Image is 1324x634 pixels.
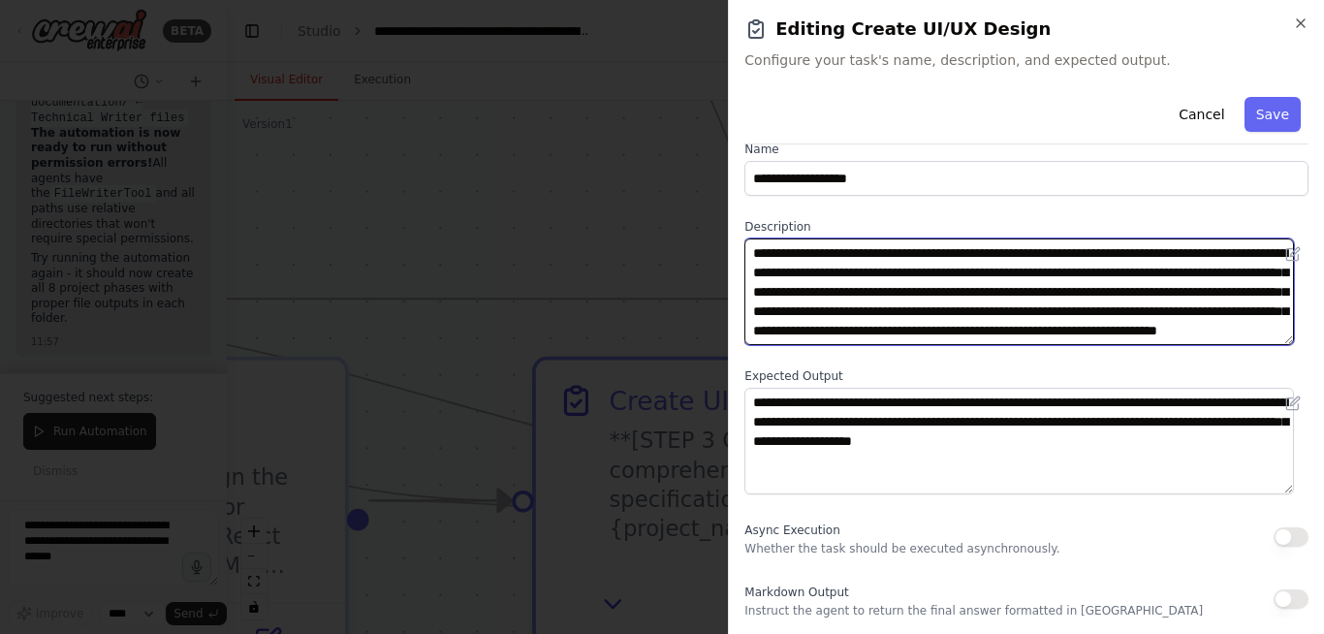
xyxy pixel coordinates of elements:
[744,586,848,599] span: Markdown Output
[744,368,1308,384] label: Expected Output
[744,219,1308,235] label: Description
[744,523,839,537] span: Async Execution
[1281,392,1305,415] button: Open in editor
[744,603,1203,618] p: Instruct the agent to return the final answer formatted in [GEOGRAPHIC_DATA]
[1281,242,1305,266] button: Open in editor
[744,50,1308,70] span: Configure your task's name, description, and expected output.
[1245,97,1301,132] button: Save
[744,16,1308,43] h2: Editing Create UI/UX Design
[744,142,1308,157] label: Name
[744,541,1059,556] p: Whether the task should be executed asynchronously.
[1167,97,1236,132] button: Cancel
